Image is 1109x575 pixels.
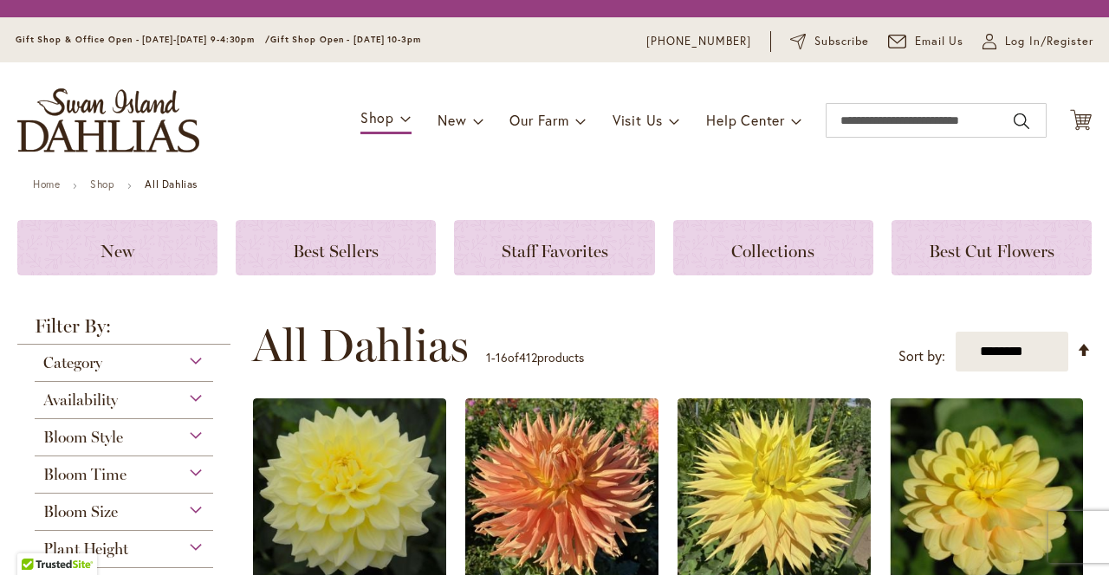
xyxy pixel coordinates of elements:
[983,33,1093,50] a: Log In/Register
[673,220,873,275] a: Collections
[706,111,785,129] span: Help Center
[929,241,1054,262] span: Best Cut Flowers
[613,111,663,129] span: Visit Us
[1005,33,1093,50] span: Log In/Register
[43,428,123,447] span: Bloom Style
[519,349,537,365] span: 412
[790,33,869,50] a: Subscribe
[731,241,814,262] span: Collections
[17,317,230,345] strong: Filter By:
[16,34,270,45] span: Gift Shop & Office Open - [DATE]-[DATE] 9-4:30pm /
[486,349,491,365] span: 1
[33,178,60,191] a: Home
[496,349,508,365] span: 16
[814,33,869,50] span: Subscribe
[454,220,654,275] a: Staff Favorites
[17,88,199,152] a: store logo
[502,241,608,262] span: Staff Favorites
[43,539,128,559] span: Plant Height
[486,344,584,371] p: - of products
[509,111,568,129] span: Our Farm
[888,33,964,50] a: Email Us
[270,34,421,45] span: Gift Shop Open - [DATE] 10-3pm
[438,111,466,129] span: New
[43,353,102,372] span: Category
[90,178,114,191] a: Shop
[898,340,945,372] label: Sort by:
[915,33,964,50] span: Email Us
[43,391,118,410] span: Availability
[43,465,126,484] span: Bloom Time
[293,241,379,262] span: Best Sellers
[43,502,118,521] span: Bloom Size
[236,220,436,275] a: Best Sellers
[17,220,217,275] a: New
[252,320,469,371] span: All Dahlias
[892,220,1092,275] a: Best Cut Flowers
[101,241,134,262] span: New
[1014,107,1029,135] button: Search
[145,178,198,191] strong: All Dahlias
[360,108,394,126] span: Shop
[646,33,751,50] a: [PHONE_NUMBER]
